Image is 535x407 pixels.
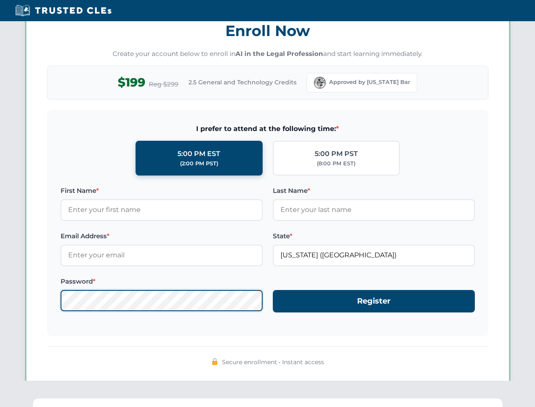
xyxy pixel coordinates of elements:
[61,276,263,287] label: Password
[317,159,355,168] div: (8:00 PM EST)
[180,159,218,168] div: (2:00 PM PST)
[222,357,324,367] span: Secure enrollment • Instant access
[47,49,488,59] p: Create your account below to enroll in and start learning immediately.
[13,4,114,17] img: Trusted CLEs
[211,358,218,365] img: 🔒
[329,78,410,86] span: Approved by [US_STATE] Bar
[236,50,323,58] strong: AI in the Legal Profession
[273,199,475,220] input: Enter your last name
[188,78,297,87] span: 2.5 General and Technology Credits
[273,245,475,266] input: Florida (FL)
[273,231,475,241] label: State
[61,231,263,241] label: Email Address
[149,79,178,89] span: Reg $299
[118,73,145,92] span: $199
[61,123,475,134] span: I prefer to attend at the following time:
[315,148,358,159] div: 5:00 PM PST
[61,186,263,196] label: First Name
[61,245,263,266] input: Enter your email
[273,290,475,312] button: Register
[177,148,220,159] div: 5:00 PM EST
[314,77,326,89] img: Florida Bar
[273,186,475,196] label: Last Name
[47,17,488,44] h3: Enroll Now
[61,199,263,220] input: Enter your first name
